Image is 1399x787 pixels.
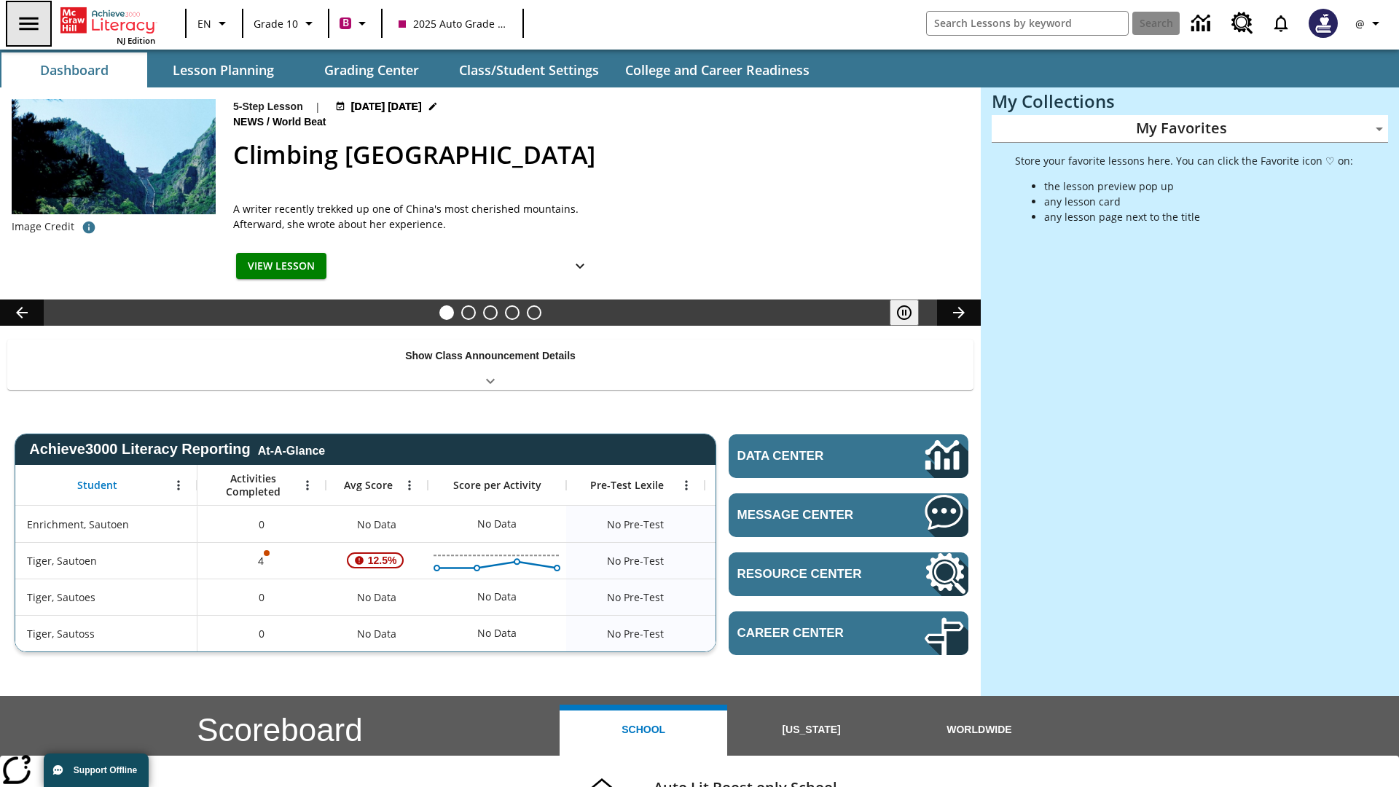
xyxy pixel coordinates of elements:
[44,753,149,787] button: Support Offline
[256,553,267,568] p: 4
[399,16,506,31] span: 2025 Auto Grade 10
[729,552,968,596] a: Resource Center, Will open in new tab
[439,305,454,320] button: Slide 1 Climbing Mount Tai
[399,474,420,496] button: Open Menu
[607,553,664,568] span: No Pre-Test, Tiger, Sautoen
[197,579,326,615] div: 0, Tiger, Sautoes
[258,442,325,458] div: At-A-Glance
[737,449,875,463] span: Data Center
[350,509,404,539] span: No Data
[1044,194,1353,209] li: any lesson card
[334,10,377,36] button: Boost Class color is violet red. Change class color
[60,6,155,35] a: Home
[197,615,326,651] div: 0, Tiger, Sautoss
[326,542,428,579] div: , 12.5%, Attention! This student's Average First Try Score of 12.5% is below 65%, Tiger, Sautoen
[326,506,428,542] div: No Data, Enrichment, Sautoen
[565,253,595,280] button: Show Details
[12,99,216,214] img: 6000 stone steps to climb Mount Tai in Chinese countryside
[737,567,881,582] span: Resource Center
[27,626,95,641] span: Tiger, Sautoss
[705,506,843,542] div: No Data, Enrichment, Sautoen
[447,52,611,87] button: Class/Student Settings
[1347,10,1393,36] button: Profile/Settings
[590,479,664,492] span: Pre-Test Lexile
[350,619,404,649] span: No Data
[233,136,963,173] h2: Climbing Mount Tai
[705,542,843,579] div: No Data, Tiger, Sautoen
[614,52,821,87] button: College and Career Readiness
[362,547,403,573] span: 12.5%
[27,517,129,532] span: Enrichment, Sautoen
[259,626,264,641] span: 0
[607,590,664,605] span: No Pre-Test, Tiger, Sautoes
[74,765,137,775] span: Support Offline
[607,626,664,641] span: No Pre-Test, Tiger, Sautoss
[737,508,881,522] span: Message Center
[675,474,697,496] button: Open Menu
[992,115,1388,143] div: My Favorites
[470,619,524,648] div: No Data, Tiger, Sautoss
[315,99,321,114] span: |
[1223,4,1262,43] a: Resource Center, Will open in new tab
[896,705,1063,756] button: Worldwide
[299,52,444,87] button: Grading Center
[705,579,843,615] div: No Data, Tiger, Sautoes
[729,611,968,655] a: Career Center
[727,705,895,756] button: [US_STATE]
[405,348,576,364] p: Show Class Announcement Details
[505,305,520,320] button: Slide 4 Career Lesson
[297,474,318,496] button: Open Menu
[527,305,541,320] button: Slide 5 Remembering Justice O'Connor
[729,493,968,537] a: Message Center
[344,479,393,492] span: Avg Score
[248,10,324,36] button: Grade: Grade 10, Select a grade
[890,299,919,326] button: Pause
[117,35,155,46] span: NJ Edition
[607,517,664,532] span: No Pre-Test, Enrichment, Sautoen
[197,542,326,579] div: 4, One or more Activity scores may be invalid., Tiger, Sautoen
[1183,4,1223,44] a: Data Center
[29,441,325,458] span: Achieve3000 Literacy Reporting
[74,214,103,240] button: Credit for photo and all related images: Public Domain/Charlie Fong
[326,615,428,651] div: No Data, Tiger, Sautoss
[1044,209,1353,224] li: any lesson page next to the title
[332,99,441,114] button: Jul 22 - Jun 30 Choose Dates
[453,479,541,492] span: Score per Activity
[461,305,476,320] button: Slide 2 Defining Our Government's Purpose
[273,114,329,130] span: World Beat
[205,472,301,498] span: Activities Completed
[560,705,727,756] button: School
[254,16,298,31] span: Grade 10
[6,1,52,47] button: Open side menu
[737,626,881,641] span: Career Center
[12,219,74,234] p: Image Credit
[342,14,349,32] span: B
[77,479,117,492] span: Student
[729,434,968,478] a: Data Center
[27,553,97,568] span: Tiger, Sautoen
[1355,16,1365,31] span: @
[267,116,270,128] span: /
[1044,179,1353,194] li: the lesson preview pop up
[705,615,843,651] div: No Data, Tiger, Sautoss
[233,201,597,232] div: A writer recently trekked up one of China's most cherished mountains. Afterward, she wrote about ...
[1300,4,1347,42] button: Select a new avatar
[890,299,933,326] div: Pause
[350,582,404,612] span: No Data
[259,517,264,532] span: 0
[992,91,1388,111] h3: My Collections
[1309,9,1338,38] img: Avatar
[197,16,211,31] span: EN
[351,99,422,114] span: [DATE] [DATE]
[470,582,524,611] div: No Data, Tiger, Sautoes
[197,506,326,542] div: 0, Enrichment, Sautoen
[233,99,303,114] p: 5-Step Lesson
[233,114,267,130] span: News
[1015,153,1353,168] p: Store your favorite lessons here. You can click the Favorite icon ♡ on:
[927,12,1128,35] input: search field
[60,4,155,46] div: Home
[7,340,973,390] div: Show Class Announcement Details
[937,299,981,326] button: Lesson carousel, Next
[326,579,428,615] div: No Data, Tiger, Sautoes
[470,509,524,539] div: No Data, Enrichment, Sautoen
